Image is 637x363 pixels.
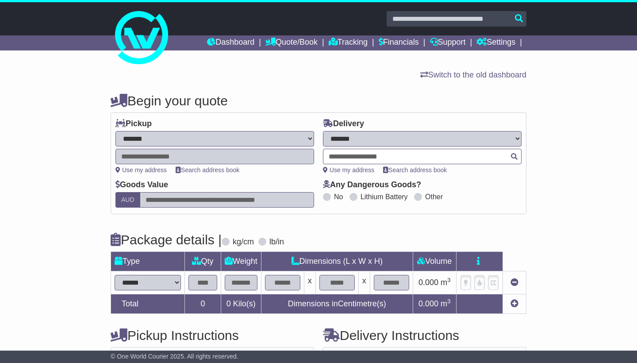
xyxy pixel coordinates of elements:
[441,278,451,287] span: m
[115,119,152,129] label: Pickup
[111,232,222,247] h4: Package details |
[261,252,413,271] td: Dimensions (L x W x H)
[111,294,185,314] td: Total
[329,35,368,50] a: Tracking
[111,353,238,360] span: © One World Courier 2025. All rights reserved.
[111,93,526,108] h4: Begin your quote
[323,166,374,174] a: Use my address
[269,237,284,247] label: lb/in
[221,294,261,314] td: Kilo(s)
[233,237,254,247] label: kg/cm
[430,35,466,50] a: Support
[418,278,438,287] span: 0.000
[304,271,315,294] td: x
[447,277,451,283] sup: 3
[334,193,343,201] label: No
[413,252,456,271] td: Volume
[111,252,185,271] td: Type
[418,299,438,308] span: 0.000
[323,328,526,343] h4: Delivery Instructions
[420,70,526,79] a: Switch to the old dashboard
[185,294,221,314] td: 0
[115,166,167,174] a: Use my address
[261,294,413,314] td: Dimensions in Centimetre(s)
[115,192,140,208] label: AUD
[441,299,451,308] span: m
[265,35,318,50] a: Quote/Book
[221,252,261,271] td: Weight
[111,328,314,343] h4: Pickup Instructions
[226,299,231,308] span: 0
[379,35,419,50] a: Financials
[358,271,370,294] td: x
[425,193,443,201] label: Other
[447,298,451,305] sup: 3
[115,180,168,190] label: Goods Value
[176,166,239,174] a: Search address book
[323,149,522,164] typeahead: Please provide city
[361,193,408,201] label: Lithium Battery
[323,119,364,129] label: Delivery
[383,166,447,174] a: Search address book
[207,35,254,50] a: Dashboard
[476,35,515,50] a: Settings
[510,278,518,287] a: Remove this item
[185,252,221,271] td: Qty
[323,180,421,190] label: Any Dangerous Goods?
[510,299,518,308] a: Add new item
